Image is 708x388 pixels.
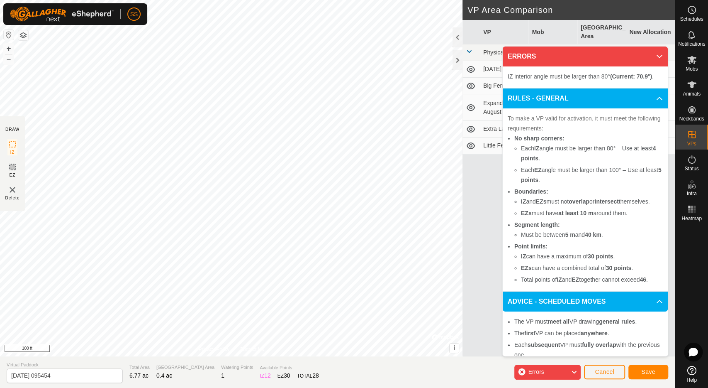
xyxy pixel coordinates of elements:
[130,10,138,19] span: SS
[610,73,652,80] b: (Current: 70.9°)
[686,66,698,71] span: Mobs
[681,216,702,221] span: Heatmap
[508,297,606,307] span: ADVICE - SCHEDULED MOVES
[521,251,663,261] li: can have a maximum of .
[582,341,616,348] b: fully overlap
[508,93,569,103] span: RULES - GENERAL
[577,20,626,44] th: [GEOGRAPHIC_DATA] Area
[628,365,668,379] button: Save
[221,364,253,371] span: Watering Points
[534,167,542,173] b: EZ
[536,198,547,205] b: EZs
[480,20,529,44] th: VP
[585,231,601,238] b: 40 km
[626,20,675,44] th: New Allocation
[239,346,264,353] a: Contact Us
[534,145,539,152] b: IZ
[524,330,535,336] b: first
[683,91,701,96] span: Animals
[521,263,663,273] li: can have a combined total of .
[10,172,16,178] span: EZ
[264,372,271,379] span: 12
[480,78,529,94] td: Big Fence
[687,141,696,146] span: VPs
[521,167,662,183] b: 5 points
[4,54,14,64] button: –
[508,52,536,61] span: ERRORS
[480,94,529,121] td: Expanded August
[548,318,569,325] b: meet all
[503,66,668,88] p-accordion-content: ERRORS
[467,5,675,15] h2: VP Area Comparison
[686,378,697,383] span: Help
[260,364,319,371] span: Available Points
[558,210,593,216] b: at least 10 m
[641,368,655,375] span: Save
[594,198,618,205] b: intersect
[503,47,668,66] p-accordion-header: ERRORS
[528,20,577,44] th: Mob
[4,30,14,40] button: Reset Map
[581,330,608,336] b: anywhere
[483,49,534,56] span: Physical Paddock 1
[557,276,562,283] b: IZ
[18,30,28,40] button: Map Layers
[480,138,529,154] td: Little Fence
[640,276,646,283] b: 46
[503,88,668,108] p-accordion-header: RULES - GENERAL
[4,44,14,54] button: +
[221,372,224,379] span: 1
[521,143,663,163] li: Each angle must be larger than 80° – Use at least .
[679,116,704,121] span: Neckbands
[572,276,579,283] b: EZ
[521,198,526,205] b: IZ
[514,328,663,338] li: The VP can be placed .
[503,312,668,388] p-accordion-content: ADVICE - SCHEDULED MOVES
[565,231,575,238] b: 5 m
[684,166,698,171] span: Status
[10,7,114,22] img: Gallagher Logo
[297,371,319,380] div: TOTAL
[480,61,529,78] td: [DATE] 190738
[7,185,17,195] img: VP
[514,340,663,360] li: Each VP must with the previous one.
[675,363,708,386] a: Help
[588,253,613,260] b: 30 points
[521,210,532,216] b: EZs
[10,149,15,155] span: IZ
[521,253,526,260] b: IZ
[521,265,532,271] b: EZs
[680,17,703,22] span: Schedules
[450,344,459,353] button: i
[521,208,663,218] li: must have around them.
[584,365,625,379] button: Cancel
[514,317,663,327] li: The VP must VP drawing .
[528,341,560,348] b: subsequent
[277,371,290,380] div: EZ
[503,108,668,291] p-accordion-content: RULES - GENERAL
[521,275,663,285] li: Total points of and together cannot exceed .
[514,188,548,195] b: Boundaries:
[7,361,123,368] span: Virtual Paddock
[521,196,663,206] li: and must not or themselves.
[508,115,661,132] span: To make a VP valid for activation, it must meet the following requirements:
[528,368,544,375] span: Errors
[5,126,19,133] div: DRAW
[521,230,663,240] li: Must be between and .
[521,165,663,185] li: Each angle must be larger than 100° – Use at least .
[503,292,668,312] p-accordion-header: ADVICE - SCHEDULED MOVES
[156,364,214,371] span: [GEOGRAPHIC_DATA] Area
[129,364,150,371] span: Total Area
[453,344,455,351] span: i
[260,371,270,380] div: IZ
[514,221,560,228] b: Segment length:
[606,265,631,271] b: 30 points
[521,145,656,162] b: 4 points
[480,121,529,138] td: Extra Large
[678,42,705,47] span: Notifications
[5,195,20,201] span: Delete
[312,372,319,379] span: 28
[595,368,614,375] span: Cancel
[156,372,172,379] span: 0.4 ac
[508,73,654,80] span: IZ interior angle must be larger than 80° .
